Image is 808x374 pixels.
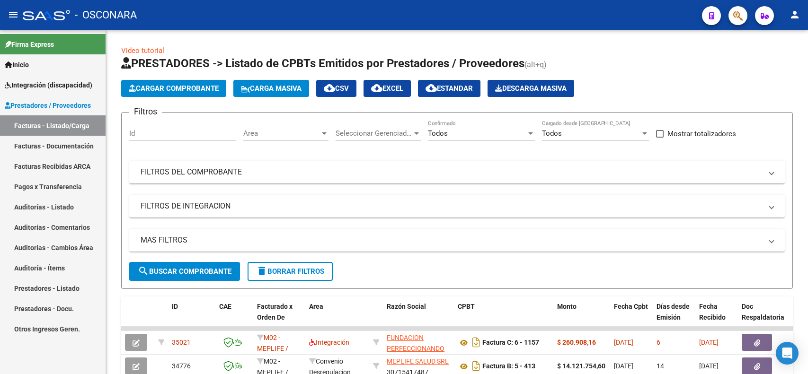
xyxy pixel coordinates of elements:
[488,80,574,97] app-download-masive: Descarga masiva de comprobantes (adjuntos)
[5,80,92,90] span: Integración (discapacidad)
[233,80,309,97] button: Carga Masiva
[141,235,762,245] mat-panel-title: MAS FILTROS
[657,362,664,370] span: 14
[121,57,524,70] span: PRESTADORES -> Listado de CPBTs Emitidos por Prestadores / Proveedores
[387,303,426,310] span: Razón Social
[257,303,293,321] span: Facturado x Orden De
[324,82,335,94] mat-icon: cloud_download
[418,80,480,97] button: Estandar
[482,339,539,347] strong: Factura C: 6 - 1157
[257,334,288,363] span: M02 - MEPLIFE / MEPTEC
[470,335,482,350] i: Descargar documento
[557,362,605,370] strong: $ 14.121.754,60
[336,129,412,138] span: Seleccionar Gerenciador
[653,296,695,338] datatable-header-cell: Días desde Emisión
[695,296,738,338] datatable-header-cell: Fecha Recibido
[309,303,323,310] span: Area
[121,46,164,55] a: Video tutorial
[426,84,473,93] span: Estandar
[383,296,454,338] datatable-header-cell: Razón Social
[248,262,333,281] button: Borrar Filtros
[129,262,240,281] button: Buscar Comprobante
[256,265,267,277] mat-icon: delete
[387,332,450,352] div: 30712533362
[256,267,324,276] span: Borrar Filtros
[138,265,149,277] mat-icon: search
[129,229,785,252] mat-expansion-panel-header: MAS FILTROS
[305,296,369,338] datatable-header-cell: Area
[776,342,799,365] div: Open Intercom Messenger
[557,339,596,346] strong: $ 260.908,16
[172,339,191,346] span: 35021
[219,303,231,310] span: CAE
[309,339,349,346] span: Integración
[172,362,191,370] span: 34776
[324,84,349,93] span: CSV
[470,358,482,374] i: Descargar documento
[316,80,356,97] button: CSV
[657,339,660,346] span: 6
[253,296,305,338] datatable-header-cell: Facturado x Orden De
[610,296,653,338] datatable-header-cell: Fecha Cpbt
[667,128,736,139] span: Mostrar totalizadores
[458,303,475,310] span: CPBT
[428,129,448,138] span: Todos
[387,334,444,374] span: FUNDACION PERFECCIONANDO EL NORDESTE ARGENTINO
[789,9,800,20] mat-icon: person
[141,167,762,177] mat-panel-title: FILTROS DEL COMPROBANTE
[524,60,547,69] span: (alt+q)
[657,303,690,321] span: Días desde Emisión
[129,84,219,93] span: Cargar Comprobante
[699,362,719,370] span: [DATE]
[172,303,178,310] span: ID
[243,129,320,138] span: Area
[738,296,795,338] datatable-header-cell: Doc Respaldatoria
[387,357,449,365] span: MEPLIFE SALUD SRL
[371,82,382,94] mat-icon: cloud_download
[482,363,535,370] strong: Factura B: 5 - 413
[129,195,785,217] mat-expansion-panel-header: FILTROS DE INTEGRACION
[557,303,577,310] span: Monto
[495,84,567,93] span: Descarga Masiva
[364,80,411,97] button: EXCEL
[5,39,54,50] span: Firma Express
[75,5,137,26] span: - OSCONARA
[699,303,726,321] span: Fecha Recibido
[168,296,215,338] datatable-header-cell: ID
[5,60,29,70] span: Inicio
[542,129,562,138] span: Todos
[454,296,553,338] datatable-header-cell: CPBT
[8,9,19,20] mat-icon: menu
[138,267,231,276] span: Buscar Comprobante
[121,80,226,97] button: Cargar Comprobante
[614,362,633,370] span: [DATE]
[742,303,784,321] span: Doc Respaldatoria
[241,84,302,93] span: Carga Masiva
[129,161,785,183] mat-expansion-panel-header: FILTROS DEL COMPROBANTE
[141,201,762,211] mat-panel-title: FILTROS DE INTEGRACION
[614,303,648,310] span: Fecha Cpbt
[488,80,574,97] button: Descarga Masiva
[371,84,403,93] span: EXCEL
[129,105,162,118] h3: Filtros
[614,339,633,346] span: [DATE]
[699,339,719,346] span: [DATE]
[426,82,437,94] mat-icon: cloud_download
[215,296,253,338] datatable-header-cell: CAE
[5,100,91,111] span: Prestadores / Proveedores
[553,296,610,338] datatable-header-cell: Monto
